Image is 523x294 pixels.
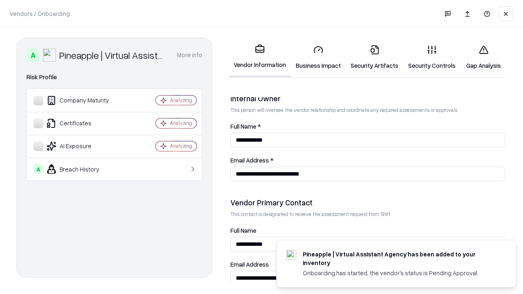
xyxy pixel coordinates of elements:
div: A [27,49,40,62]
div: Company Maturity [34,96,131,105]
div: Internal Owner [230,94,505,103]
label: Email Address [230,261,505,267]
div: Analyzing [170,143,192,149]
div: Analyzing [170,120,192,127]
div: Pineapple | Virtual Assistant Agency [59,49,167,62]
a: Business Impact [291,38,346,76]
div: Risk Profile [27,72,202,82]
a: Security Artifacts [346,38,403,76]
button: More info [177,48,202,62]
div: AI Exposure [34,141,131,151]
img: trypineapple.com [286,250,296,260]
p: Vendors / Onboarding [10,9,70,18]
div: A [34,164,43,174]
label: Full Name * [230,123,505,129]
div: Breach History [34,164,131,174]
div: Analyzing [170,97,192,104]
a: Gap Analysis [460,38,507,76]
div: Certificates [34,118,131,128]
a: Security Controls [403,38,460,76]
label: Full Name [230,227,505,234]
p: This contact is designated to receive the assessment request from Shift [230,211,505,218]
div: Onboarding has started, the vendor's status is Pending Approval. [303,269,496,277]
div: Vendor Primary Contact [230,198,505,207]
img: Pineapple | Virtual Assistant Agency [43,49,56,62]
div: Pineapple | Virtual Assistant Agency has been added to your inventory [303,250,496,267]
a: Vendor Information [229,38,291,77]
p: This person will oversee the vendor relationship and coordinate any required assessments or appro... [230,107,505,114]
label: Email Address * [230,157,505,163]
